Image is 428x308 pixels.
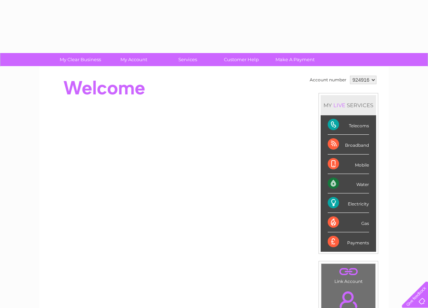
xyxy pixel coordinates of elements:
[321,263,376,286] td: Link Account
[328,135,369,154] div: Broadband
[212,53,271,66] a: Customer Help
[332,102,347,109] div: LIVE
[328,174,369,193] div: Water
[328,115,369,135] div: Telecoms
[51,53,109,66] a: My Clear Business
[159,53,217,66] a: Services
[328,232,369,251] div: Payments
[328,155,369,174] div: Mobile
[308,74,348,86] td: Account number
[266,53,324,66] a: Make A Payment
[321,95,376,115] div: MY SERVICES
[323,266,374,278] a: .
[105,53,163,66] a: My Account
[328,193,369,213] div: Electricity
[328,213,369,232] div: Gas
